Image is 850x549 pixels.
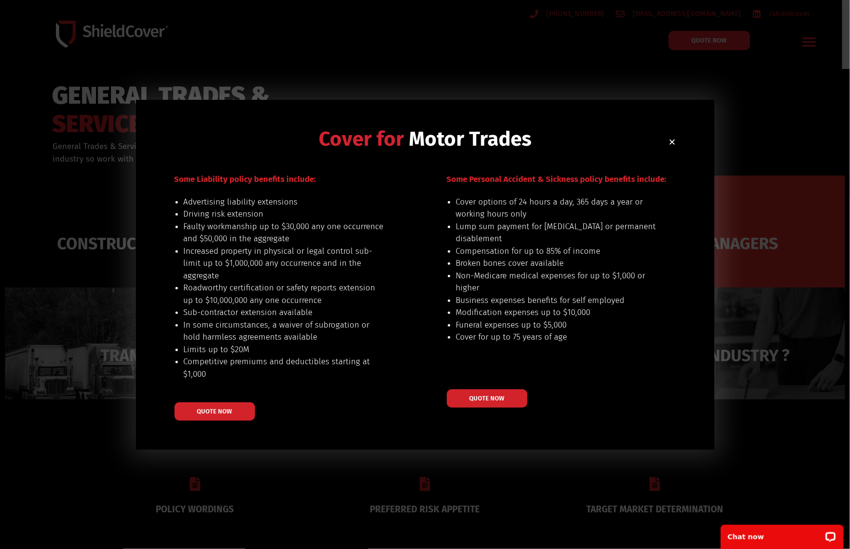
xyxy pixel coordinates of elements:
li: Business expenses benefits for self employed [456,294,657,307]
li: In some circumstances, a waiver of subrogation or hold harmless agreements available [184,319,385,343]
li: Cover options of 24 hours a day, 365 days a year or working hours only [456,196,657,220]
a: QUOTE NOW [447,389,527,408]
a: Close [669,138,676,146]
li: Modification expenses up to $10,000 [456,306,657,319]
li: Driving risk extension [184,208,385,220]
span: Some Liability policy benefits include: [175,174,316,184]
li: Faulty workmanship up to $30,000 any one occurrence and $50,000 in the aggregate [184,220,385,245]
li: Roadworthy certification or safety reports extension up to $10,000,000 any one occurrence [184,282,385,306]
li: Funeral expenses up to $5,000 [456,319,657,331]
li: Increased property in physical or legal control sub-limit up to $1,000,000 any occurrence and in ... [184,245,385,282]
li: Non-Medicare medical expenses for up to $1,000 or higher [456,270,657,294]
li: Limits up to $20M [184,343,385,356]
iframe: LiveChat chat widget [715,519,850,549]
li: Cover for up to 75 years of age [456,331,657,343]
li: Advertising liability extensions [184,196,385,208]
span: QUOTE NOW [197,408,232,414]
li: Lump sum payment for [MEDICAL_DATA] or permanent disablement [456,220,657,245]
li: Sub-contractor extension available [184,306,385,319]
span: Cover for [319,127,404,151]
a: QUOTE NOW [175,402,255,421]
li: Broken bones cover available [456,257,657,270]
li: Compensation for up to 85% of income [456,245,657,258]
span: QUOTE NOW [470,395,505,401]
span: Some Personal Accident & Sickness policy benefits include: [447,174,667,184]
li: Competitive premiums and deductibles starting at $1,000 [184,356,385,380]
span: Motor Trades [409,127,531,151]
